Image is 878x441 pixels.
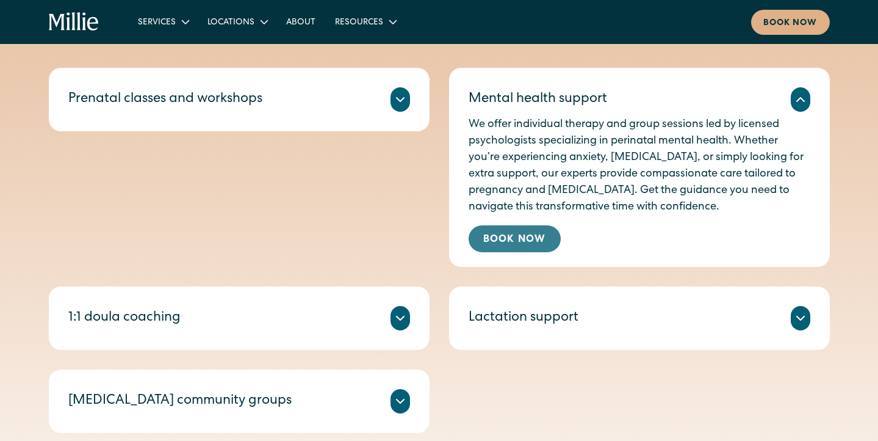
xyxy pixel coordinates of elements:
[276,12,325,32] a: About
[325,12,405,32] div: Resources
[198,12,276,32] div: Locations
[68,308,181,329] div: 1:1 doula coaching
[469,90,607,110] div: Mental health support
[138,16,176,29] div: Services
[469,308,578,329] div: Lactation support
[763,17,818,30] div: Book now
[751,10,830,35] a: Book now
[68,90,262,110] div: Prenatal classes and workshops
[469,225,561,252] a: Book Now
[335,16,383,29] div: Resources
[469,117,810,216] p: We offer individual therapy and group sessions led by licensed psychologists specializing in peri...
[207,16,254,29] div: Locations
[128,12,198,32] div: Services
[68,392,292,412] div: [MEDICAL_DATA] community groups
[49,12,99,32] a: home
